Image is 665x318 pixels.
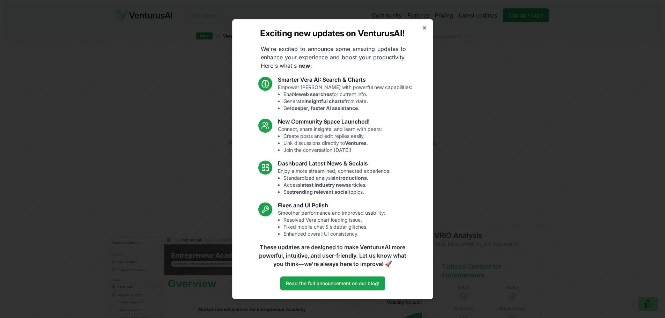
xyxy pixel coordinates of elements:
li: Access articles. [283,182,391,188]
li: See topics. [283,188,391,195]
p: These updates are designed to make VenturusAI more powerful, intuitive, and user-friendly. Let us... [254,243,411,268]
li: Generate from data. [283,98,412,105]
li: Standardized analysis . [283,175,391,182]
p: Connect, share insights, and learn with peers: [278,126,382,154]
strong: deeper, faster AI assistance [291,105,358,111]
li: Enhanced overall UI consistency. [283,230,385,237]
strong: Ventures [345,140,367,146]
h3: Fixes and UI Polish [278,201,385,209]
strong: insightful charts [304,98,344,104]
h3: Smarter Vera AI: Search & Charts [278,75,412,84]
h3: Dashboard Latest News & Socials [278,159,391,168]
li: Fixed mobile chat & sidebar glitches. [283,223,385,230]
li: Get . [283,105,412,112]
h3: New Community Space Launched! [278,117,382,126]
strong: trending relevant social [292,189,349,195]
p: Smoother performance and improved usability: [278,209,385,237]
strong: new [298,62,310,69]
strong: web searches [299,91,332,97]
p: We're excited to announce some amazing updates to enhance your experience and boost your producti... [255,45,412,70]
li: Link discussions directly to . [283,140,382,147]
li: Join the conversation [DATE]! [283,147,382,154]
p: Empower [PERSON_NAME] with powerful new capabilities: [278,84,412,112]
strong: latest industry news [300,182,349,188]
a: Read the full announcement on our blog! [280,276,385,290]
strong: introductions [334,175,367,181]
li: Create posts and edit replies easily. [283,133,382,140]
h2: Exciting new updates on VenturusAI! [260,28,405,39]
li: Resolved Vera chart loading issue. [283,216,385,223]
p: Enjoy a more streamlined, connected experience: [278,168,391,195]
li: Enable for current info. [283,91,412,98]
